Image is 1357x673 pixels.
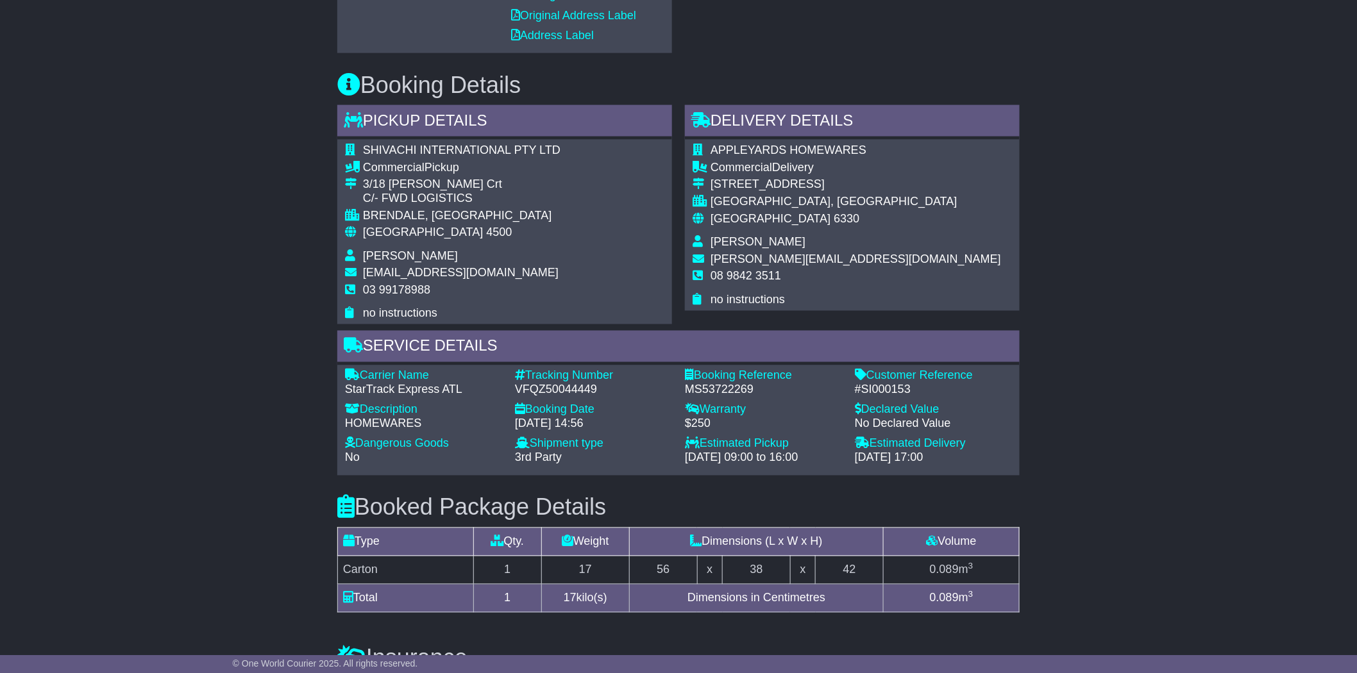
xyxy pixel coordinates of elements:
div: MS53722269 [685,383,842,397]
span: 4500 [486,226,512,238]
td: 1 [473,556,541,585]
span: no instructions [711,293,785,306]
div: Estimated Delivery [855,437,1012,451]
span: 0.089 [930,592,959,604]
td: x [790,556,815,585]
div: [DATE] 17:00 [855,451,1012,465]
div: No Declared Value [855,417,1012,431]
span: No [345,451,360,464]
span: [GEOGRAPHIC_DATA] [363,226,483,238]
td: 17 [541,556,629,585]
div: Dangerous Goods [345,437,502,451]
span: [EMAIL_ADDRESS][DOMAIN_NAME] [363,266,559,279]
span: no instructions [363,307,437,320]
span: [PERSON_NAME][EMAIL_ADDRESS][DOMAIN_NAME] [711,253,1001,265]
span: © One World Courier 2025. All rights reserved. [233,658,418,669]
td: 1 [473,585,541,613]
div: Booking Reference [685,369,842,383]
td: x [697,556,722,585]
div: #SI000153 [855,383,1012,397]
span: 3rd Party [515,451,562,464]
a: Original Address Label [511,9,636,22]
div: Carrier Name [345,369,502,383]
div: Pickup Details [337,105,672,140]
td: 38 [723,556,791,585]
div: [GEOGRAPHIC_DATA], [GEOGRAPHIC_DATA] [711,195,1001,209]
div: Estimated Pickup [685,437,842,451]
span: Commercial [711,161,772,174]
td: Dimensions (L x W x H) [629,528,883,556]
div: Service Details [337,331,1020,365]
td: 56 [629,556,697,585]
span: [PERSON_NAME] [363,249,458,262]
sup: 3 [968,561,973,571]
td: Volume [884,528,1020,556]
td: m [884,556,1020,585]
td: Total [338,585,474,613]
div: C/- FWD LOGISTICS [363,192,560,206]
div: Booking Date [515,403,672,417]
span: 03 99178988 [363,283,430,296]
span: 08 9842 3511 [711,269,781,282]
td: Type [338,528,474,556]
td: m [884,585,1020,613]
div: StarTrack Express ATL [345,383,502,397]
td: Dimensions in Centimetres [629,585,883,613]
span: 0.089 [930,563,959,576]
div: [STREET_ADDRESS] [711,178,1001,192]
div: Delivery Details [685,105,1020,140]
sup: 3 [968,590,973,599]
span: Commercial [363,161,425,174]
span: [GEOGRAPHIC_DATA] [711,212,830,225]
div: Customer Reference [855,369,1012,383]
div: Warranty [685,403,842,417]
div: Declared Value [855,403,1012,417]
td: Weight [541,528,629,556]
div: Shipment type [515,437,672,451]
span: [PERSON_NAME] [711,235,805,248]
div: Delivery [711,161,1001,175]
td: kilo(s) [541,585,629,613]
td: Carton [338,556,474,585]
div: [DATE] 09:00 to 16:00 [685,451,842,465]
h3: Insurance [337,645,1020,671]
div: $250 [685,417,842,431]
td: 42 [816,556,884,585]
div: VFQZ50044449 [515,383,672,397]
a: Address Label [511,29,594,42]
span: 17 [564,592,577,604]
span: APPLEYARDS HOMEWARES [711,144,866,156]
div: [DATE] 14:56 [515,417,672,431]
div: 3/18 [PERSON_NAME] Crt [363,178,560,192]
span: SHIVACHI INTERNATIONAL PTY LTD [363,144,560,156]
div: BRENDALE, [GEOGRAPHIC_DATA] [363,209,560,223]
div: Pickup [363,161,560,175]
div: HOMEWARES [345,417,502,431]
h3: Booking Details [337,72,1020,98]
div: Tracking Number [515,369,672,383]
h3: Booked Package Details [337,495,1020,520]
div: Description [345,403,502,417]
span: 6330 [834,212,859,225]
td: Qty. [473,528,541,556]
